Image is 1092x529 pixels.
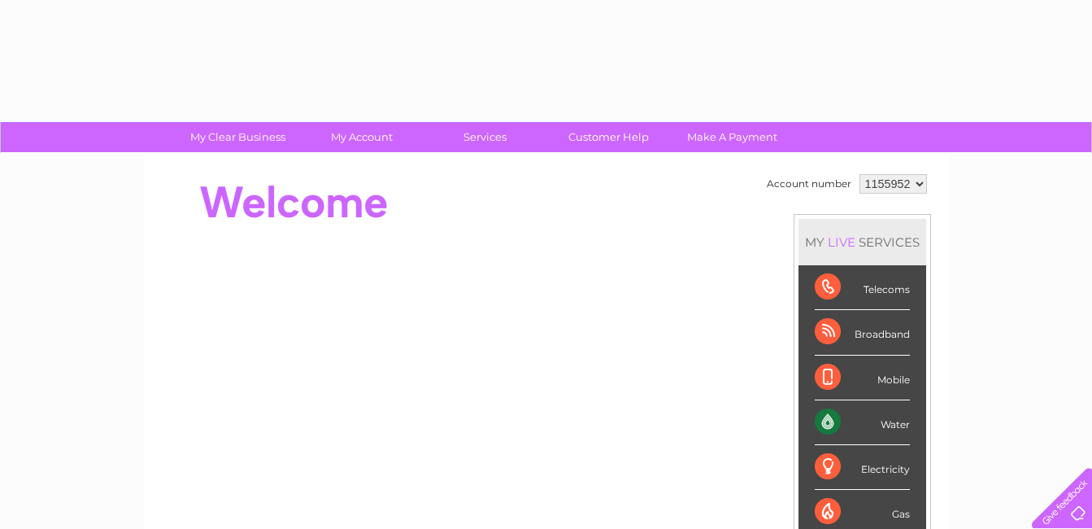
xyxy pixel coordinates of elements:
div: Water [815,400,910,445]
div: MY SERVICES [798,219,926,265]
div: LIVE [824,234,859,250]
div: Broadband [815,310,910,355]
a: Services [418,122,552,152]
div: Telecoms [815,265,910,310]
a: Make A Payment [665,122,799,152]
td: Account number [763,170,855,198]
a: Customer Help [542,122,676,152]
a: My Account [294,122,429,152]
a: My Clear Business [171,122,305,152]
div: Mobile [815,356,910,400]
div: Electricity [815,445,910,490]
